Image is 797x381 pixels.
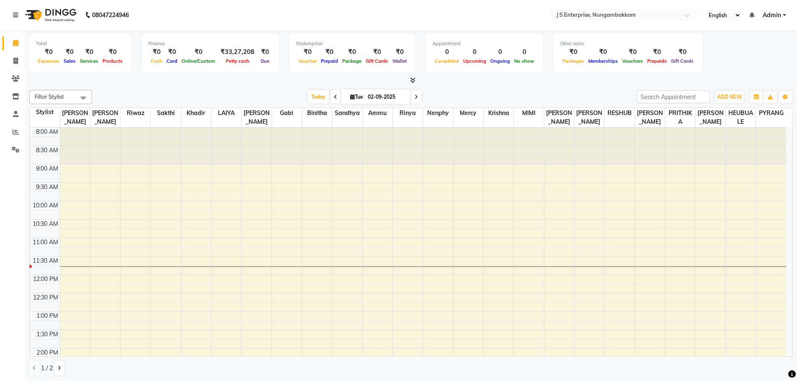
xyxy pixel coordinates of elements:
input: 2025-09-02 [365,91,407,103]
div: ₹0 [669,47,696,57]
div: 9:30 AM [34,183,60,192]
div: 1:00 PM [35,312,60,320]
div: ₹0 [560,47,586,57]
span: Upcoming [461,58,488,64]
div: ₹33,27,208 [217,47,258,57]
div: 2:00 PM [35,348,60,357]
div: 9:00 AM [34,164,60,173]
div: Appointment [433,40,536,47]
div: 0 [461,47,488,57]
span: krishna [484,108,513,118]
div: ₹0 [645,47,669,57]
span: riwaz [120,108,150,118]
div: ₹0 [100,47,125,57]
span: Prepaids [645,58,669,64]
div: 0 [512,47,536,57]
span: Gift Cards [364,58,390,64]
div: 0 [433,47,461,57]
span: Completed [433,58,461,64]
span: [PERSON_NAME] [635,108,665,127]
div: Stylist [30,108,60,117]
span: gabi [272,108,302,118]
span: PYRANG [756,108,786,118]
div: ₹0 [78,47,100,57]
span: sakthi [151,108,180,118]
div: Other sales [560,40,696,47]
div: ₹0 [319,47,340,57]
div: ₹0 [179,47,217,57]
div: ₹0 [620,47,645,57]
div: ₹0 [149,47,164,57]
span: Wallet [390,58,409,64]
span: rinya [393,108,423,118]
div: 0 [488,47,512,57]
span: sandhya [332,108,362,118]
span: [PERSON_NAME] [574,108,604,127]
div: Total [36,40,125,47]
span: Petty cash [224,58,251,64]
span: [PERSON_NAME] [241,108,271,127]
div: ₹0 [296,47,319,57]
span: Gift Cards [669,58,696,64]
input: Search Appointment [637,90,710,103]
span: LAIYA [211,108,241,118]
span: nenphy [423,108,453,118]
div: 11:30 AM [31,256,60,265]
span: Ongoing [488,58,512,64]
div: Redemption [296,40,409,47]
div: 11:00 AM [31,238,60,247]
span: Today [308,90,329,103]
div: 8:00 AM [34,128,60,136]
span: [PERSON_NAME] [695,108,725,127]
span: [PERSON_NAME] [60,108,90,127]
span: khadir [181,108,211,118]
span: Admin [763,11,781,20]
div: 8:30 AM [34,146,60,155]
span: Tue [348,94,365,100]
div: Finance [149,40,272,47]
div: 10:30 AM [31,220,60,228]
span: binitha [302,108,332,118]
span: Vouchers [620,58,645,64]
div: ₹0 [364,47,390,57]
span: PRITHIKA [665,108,695,127]
div: ₹0 [258,47,272,57]
span: Card [164,58,179,64]
div: 12:00 PM [31,275,60,284]
span: 1 / 2 [41,364,53,373]
span: No show [512,58,536,64]
div: 10:00 AM [31,201,60,210]
span: ADD NEW [717,94,742,100]
div: ₹0 [62,47,78,57]
div: ₹0 [164,47,179,57]
b: 08047224946 [92,3,129,27]
span: HEUBUALE [726,108,756,127]
span: Filter Stylist [35,93,64,100]
span: Packages [560,58,586,64]
span: Package [340,58,364,64]
span: MIMI [514,108,543,118]
div: ₹0 [586,47,620,57]
span: Sales [62,58,78,64]
span: RESHUB [605,108,634,118]
span: [PERSON_NAME] [544,108,574,127]
span: Online/Custom [179,58,217,64]
div: ₹0 [36,47,62,57]
span: Voucher [296,58,319,64]
span: Products [100,58,125,64]
div: 12:30 PM [31,293,60,302]
button: ADD NEW [715,91,744,103]
span: ammu [363,108,392,118]
div: 1:30 PM [35,330,60,339]
img: logo [21,3,79,27]
span: Expenses [36,58,62,64]
span: Cash [149,58,164,64]
span: mercy [454,108,483,118]
span: [PERSON_NAME] [90,108,120,127]
div: ₹0 [340,47,364,57]
span: Memberships [586,58,620,64]
span: Services [78,58,100,64]
span: Due [259,58,272,64]
div: ₹0 [390,47,409,57]
span: Prepaid [319,58,340,64]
